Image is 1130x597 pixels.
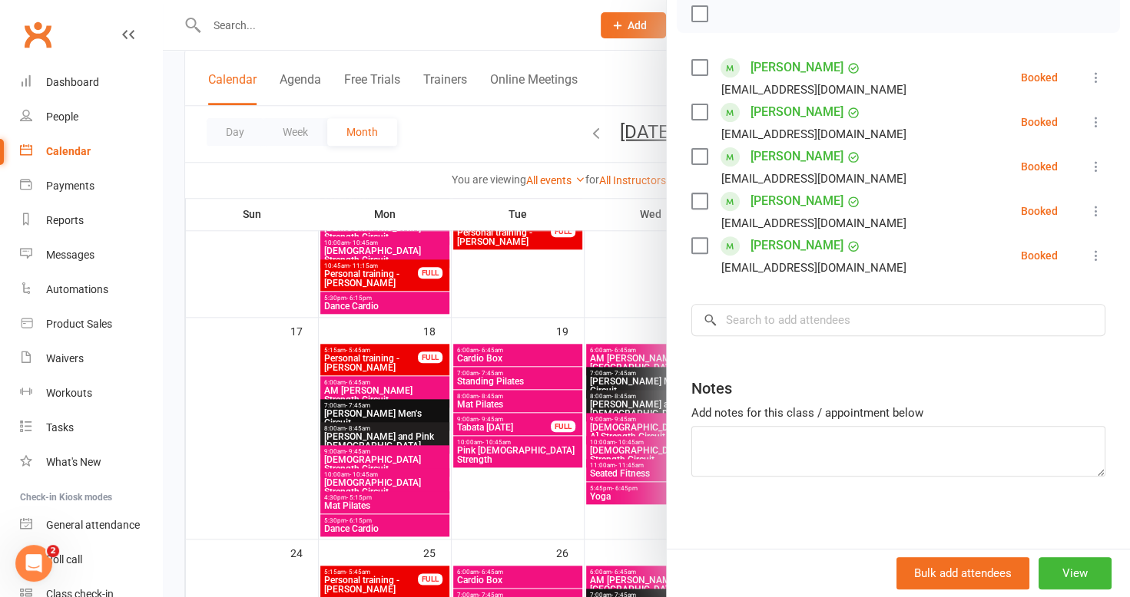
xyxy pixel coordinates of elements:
[1021,206,1058,216] div: Booked
[18,15,57,54] a: Clubworx
[46,249,94,261] div: Messages
[20,543,162,577] a: Roll call
[20,65,162,100] a: Dashboard
[46,421,74,434] div: Tasks
[46,553,82,566] div: Roll call
[15,545,52,582] iframe: Intercom live chat
[46,283,108,295] div: Automations
[46,110,78,123] div: People
[46,76,99,88] div: Dashboard
[46,145,91,157] div: Calendar
[20,134,162,169] a: Calendar
[1021,117,1058,127] div: Booked
[1021,72,1058,83] div: Booked
[20,272,162,307] a: Automations
[47,545,59,557] span: 2
[20,100,162,134] a: People
[20,411,162,445] a: Tasks
[691,404,1105,422] div: Add notes for this class / appointment below
[20,169,162,203] a: Payments
[20,341,162,376] a: Waivers
[20,376,162,411] a: Workouts
[20,445,162,480] a: What's New
[721,213,906,233] div: [EMAIL_ADDRESS][DOMAIN_NAME]
[751,100,843,124] a: [PERSON_NAME]
[46,387,92,399] div: Workouts
[721,258,906,278] div: [EMAIL_ADDRESS][DOMAIN_NAME]
[751,189,843,213] a: [PERSON_NAME]
[20,508,162,543] a: General attendance kiosk mode
[20,203,162,238] a: Reports
[721,124,906,144] div: [EMAIL_ADDRESS][DOMAIN_NAME]
[721,80,906,100] div: [EMAIL_ADDRESS][DOMAIN_NAME]
[46,318,112,330] div: Product Sales
[20,238,162,272] a: Messages
[1039,557,1112,589] button: View
[20,307,162,341] a: Product Sales
[751,233,843,258] a: [PERSON_NAME]
[751,55,843,80] a: [PERSON_NAME]
[1021,161,1058,172] div: Booked
[1021,250,1058,261] div: Booked
[751,144,843,169] a: [PERSON_NAME]
[721,169,906,189] div: [EMAIL_ADDRESS][DOMAIN_NAME]
[46,352,84,364] div: Waivers
[46,456,101,468] div: What's New
[46,214,84,226] div: Reports
[46,519,140,531] div: General attendance
[691,378,732,399] div: Notes
[691,304,1105,336] input: Search to add attendees
[896,557,1029,589] button: Bulk add attendees
[46,180,94,192] div: Payments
